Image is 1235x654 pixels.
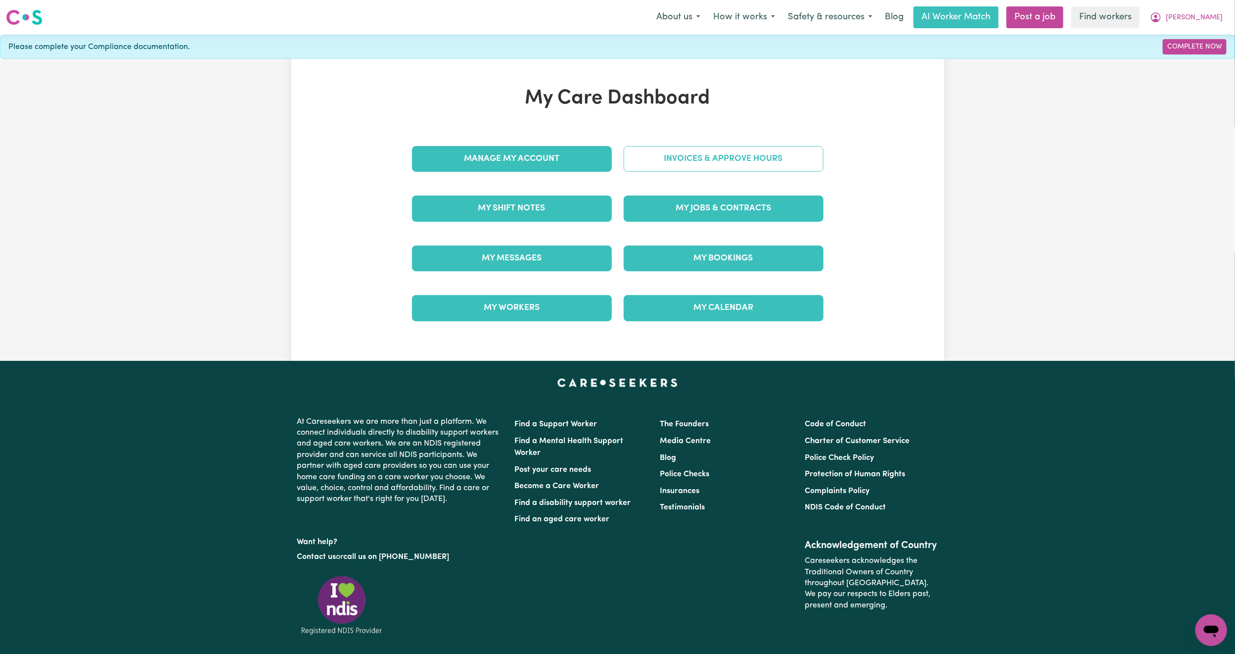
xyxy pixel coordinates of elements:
[6,8,43,26] img: Careseekers logo
[1006,6,1063,28] a: Post a job
[1166,12,1223,23] span: [PERSON_NAME]
[805,437,910,445] a: Charter of Customer Service
[412,246,612,271] a: My Messages
[8,41,190,53] span: Please complete your Compliance documentation.
[1195,614,1227,646] iframe: Button to launch messaging window, conversation in progress
[297,548,503,566] p: or
[1071,6,1140,28] a: Find workers
[805,420,866,428] a: Code of Conduct
[624,146,823,172] a: Invoices & Approve Hours
[660,487,699,495] a: Insurances
[406,87,829,110] h1: My Care Dashboard
[660,437,711,445] a: Media Centre
[515,482,599,490] a: Become a Care Worker
[624,295,823,321] a: My Calendar
[344,553,450,561] a: call us on [PHONE_NUMBER]
[515,499,631,507] a: Find a disability support worker
[297,574,386,636] img: Registered NDIS provider
[805,470,905,478] a: Protection of Human Rights
[805,487,869,495] a: Complaints Policy
[707,7,781,28] button: How it works
[297,412,503,509] p: At Careseekers we are more than just a platform. We connect individuals directly to disability su...
[805,540,938,552] h2: Acknowledgement of Country
[412,146,612,172] a: Manage My Account
[624,246,823,271] a: My Bookings
[781,7,879,28] button: Safety & resources
[660,454,676,462] a: Blog
[6,6,43,29] a: Careseekers logo
[650,7,707,28] button: About us
[557,379,678,387] a: Careseekers home page
[805,552,938,615] p: Careseekers acknowledges the Traditional Owners of Country throughout [GEOGRAPHIC_DATA]. We pay o...
[515,466,592,474] a: Post your care needs
[297,553,336,561] a: Contact us
[660,470,709,478] a: Police Checks
[624,196,823,221] a: My Jobs & Contracts
[879,6,910,28] a: Blog
[660,503,705,511] a: Testimonials
[515,515,610,523] a: Find an aged care worker
[412,196,612,221] a: My Shift Notes
[297,533,503,548] p: Want help?
[1144,7,1229,28] button: My Account
[515,420,597,428] a: Find a Support Worker
[805,503,886,511] a: NDIS Code of Conduct
[914,6,999,28] a: AI Worker Match
[412,295,612,321] a: My Workers
[805,454,874,462] a: Police Check Policy
[660,420,709,428] a: The Founders
[515,437,624,457] a: Find a Mental Health Support Worker
[1163,39,1227,54] a: Complete Now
